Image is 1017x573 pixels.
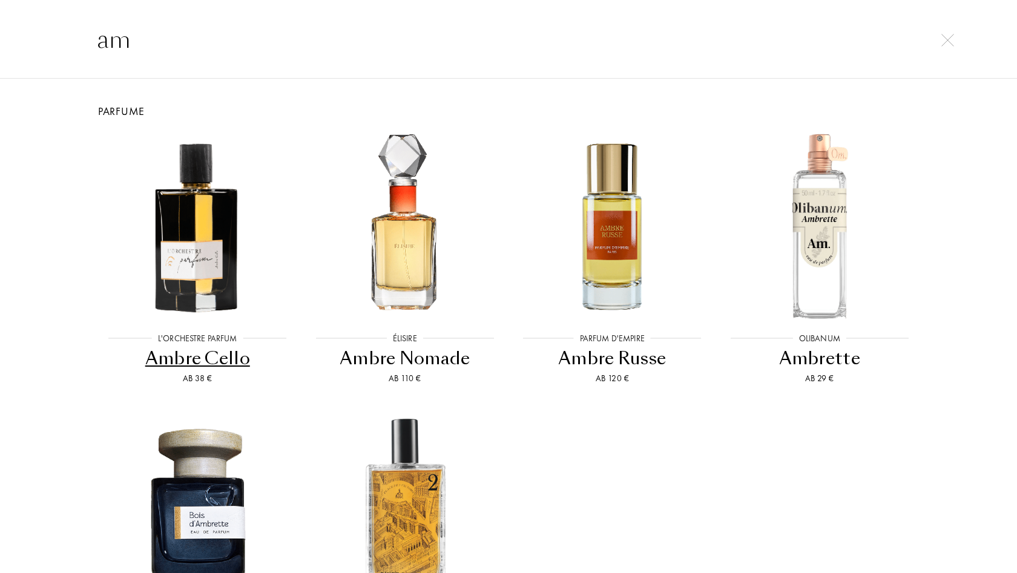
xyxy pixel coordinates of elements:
[721,372,919,385] div: Ab 29 €
[306,372,504,385] div: Ab 110 €
[99,347,297,370] div: Ambre Cello
[312,133,498,319] img: Ambre Nomade
[716,119,924,400] a: AmbretteOlibanumAmbretteAb 29 €
[85,103,932,119] div: Parfume
[104,133,291,319] img: Ambre Cello
[152,332,243,345] div: L'Orchestre Parfum
[574,332,651,345] div: Parfum d'Empire
[726,133,913,319] img: Ambrette
[73,21,944,57] input: Suche
[721,347,919,370] div: Ambrette
[99,372,297,385] div: Ab 38 €
[513,372,711,385] div: Ab 120 €
[941,34,954,47] img: cross.svg
[387,332,423,345] div: Élisire
[519,133,705,319] img: Ambre Russe
[306,347,504,370] div: Ambre Nomade
[793,332,846,345] div: Olibanum
[513,347,711,370] div: Ambre Russe
[508,119,716,400] a: Ambre RusseParfum d'EmpireAmbre RusseAb 120 €
[94,119,301,400] a: Ambre CelloL'Orchestre ParfumAmbre CelloAb 38 €
[301,119,509,400] a: Ambre NomadeÉlisireAmbre NomadeAb 110 €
